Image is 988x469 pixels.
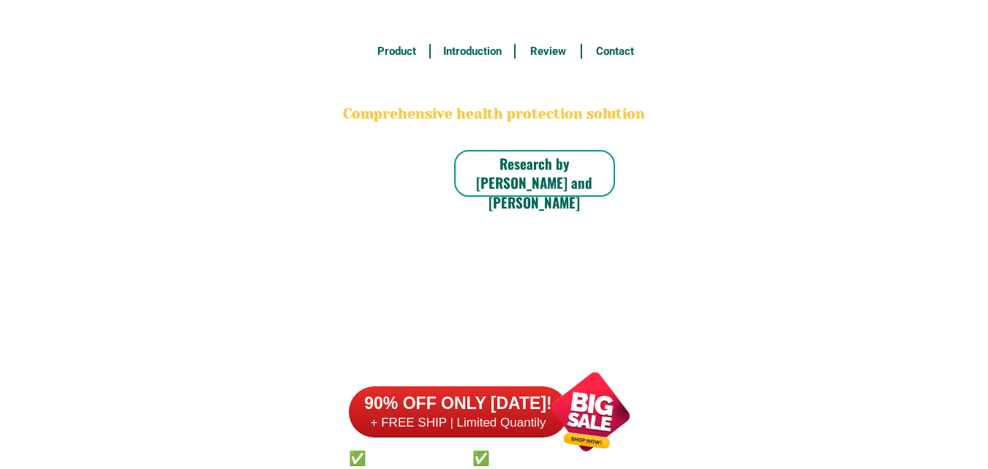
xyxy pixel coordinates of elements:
[590,43,640,60] h6: Contact
[372,43,421,60] h6: Product
[341,8,648,30] h3: FREE SHIPPING NATIONWIDE
[349,415,568,431] h6: + FREE SHIP | Limited Quantily
[341,70,648,105] h2: BONA VITA COFFEE
[454,154,615,212] h6: Research by [PERSON_NAME] and [PERSON_NAME]
[438,43,506,60] h6: Introduction
[349,393,568,415] h6: 90% OFF ONLY [DATE]!
[341,104,648,125] h2: Comprehensive health protection solution
[524,43,573,60] h6: Review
